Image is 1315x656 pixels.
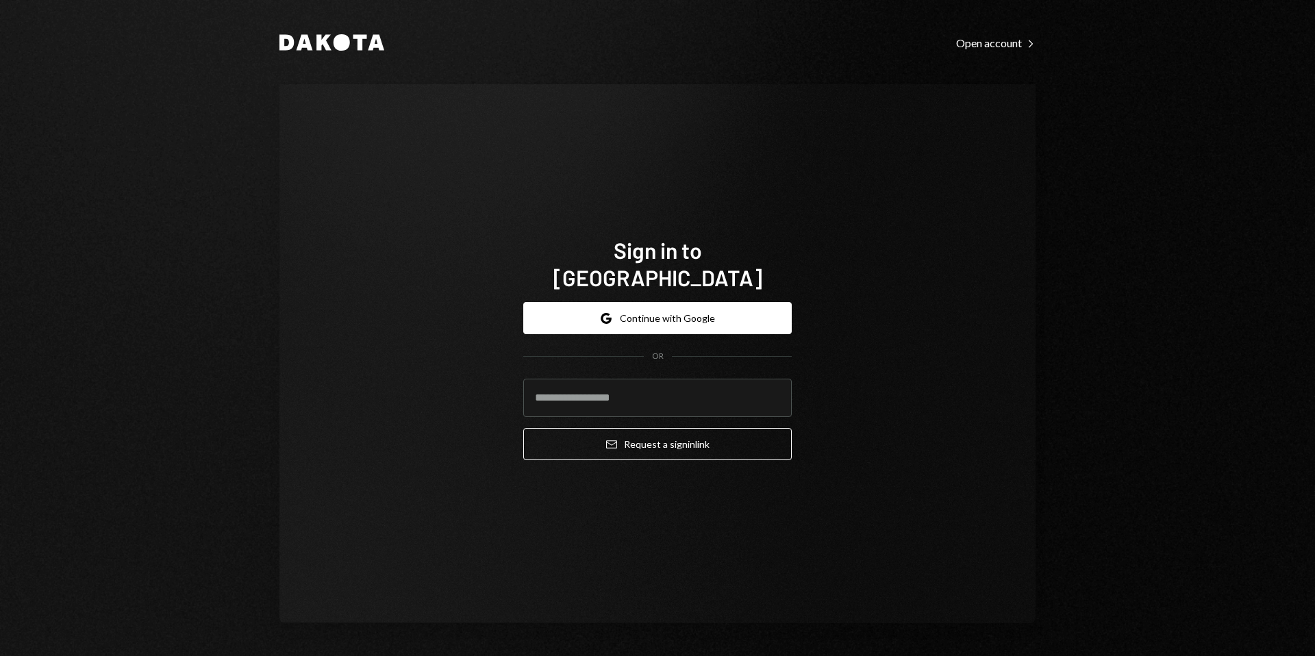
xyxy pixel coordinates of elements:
[652,351,664,362] div: OR
[956,36,1036,50] div: Open account
[523,428,792,460] button: Request a signinlink
[956,35,1036,50] a: Open account
[523,302,792,334] button: Continue with Google
[523,236,792,291] h1: Sign in to [GEOGRAPHIC_DATA]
